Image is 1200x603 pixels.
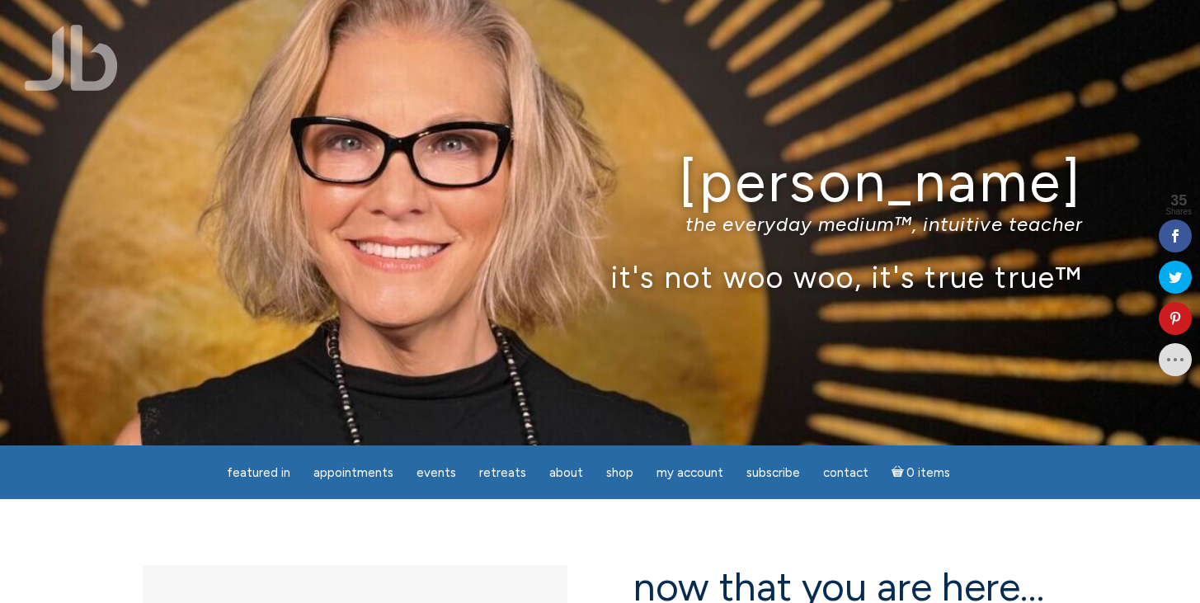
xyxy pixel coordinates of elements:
[656,465,723,480] span: My Account
[549,465,583,480] span: About
[892,465,907,480] i: Cart
[539,457,593,489] a: About
[407,457,466,489] a: Events
[1165,193,1192,208] span: 35
[746,465,800,480] span: Subscribe
[813,457,878,489] a: Contact
[647,457,733,489] a: My Account
[906,467,950,479] span: 0 items
[882,455,961,489] a: Cart0 items
[606,465,633,480] span: Shop
[118,151,1083,213] h1: [PERSON_NAME]
[416,465,456,480] span: Events
[596,457,643,489] a: Shop
[313,465,393,480] span: Appointments
[469,457,536,489] a: Retreats
[25,25,118,91] img: Jamie Butler. The Everyday Medium
[304,457,403,489] a: Appointments
[217,457,300,489] a: featured in
[1165,208,1192,216] span: Shares
[736,457,810,489] a: Subscribe
[118,212,1083,236] p: the everyday medium™, intuitive teacher
[823,465,868,480] span: Contact
[227,465,290,480] span: featured in
[118,259,1083,294] p: it's not woo woo, it's true true™
[479,465,526,480] span: Retreats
